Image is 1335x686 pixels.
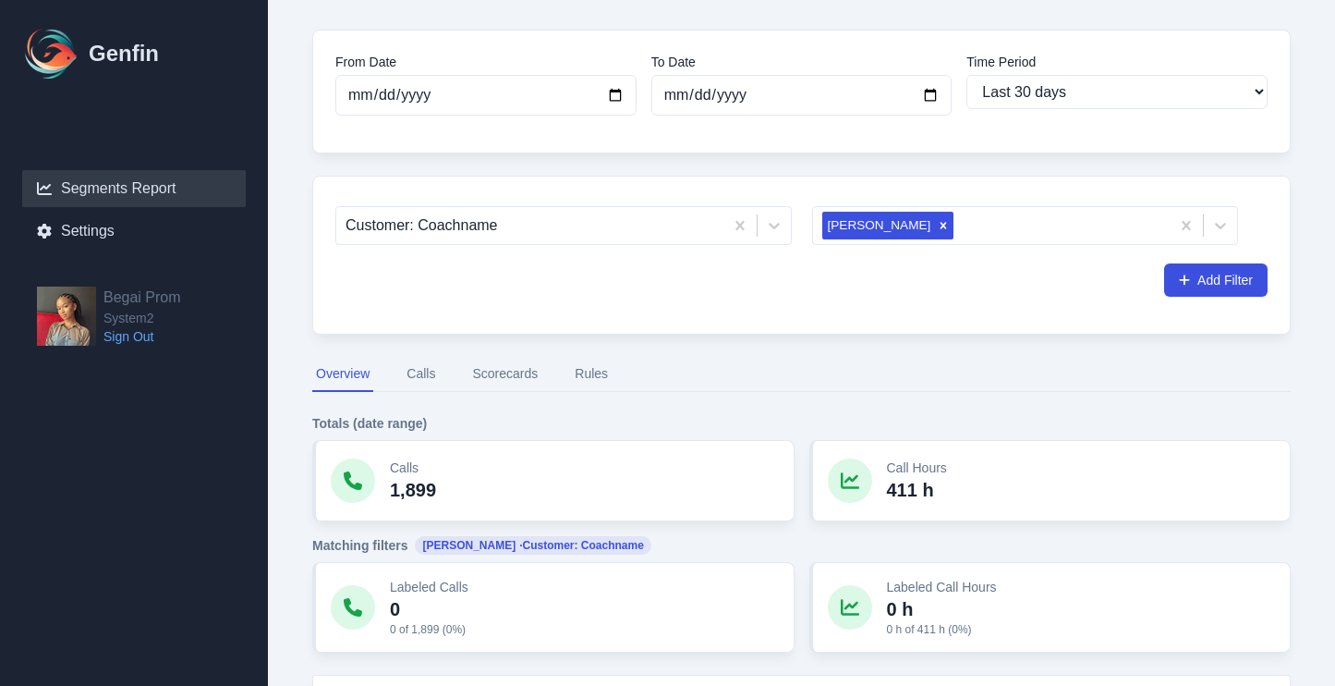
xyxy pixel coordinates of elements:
[103,309,181,327] span: System2
[312,357,373,392] button: Overview
[1164,263,1268,297] button: Add Filter
[887,596,997,622] p: 0 h
[403,357,439,392] button: Calls
[390,578,468,596] p: Labeled Calls
[335,53,637,71] label: From Date
[37,287,96,346] img: Begai Prom
[966,53,1268,71] label: Time Period
[933,212,953,239] div: Remove Yaritza Santiago
[103,287,181,309] h2: Begai Prom
[822,212,934,239] div: [PERSON_NAME]
[390,477,436,503] p: 1,899
[390,622,468,637] p: 0 of 1,899 (0%)
[415,536,650,555] span: [PERSON_NAME]
[390,459,436,477] p: Calls
[390,596,468,622] p: 0
[887,578,997,596] p: Labeled Call Hours
[887,622,997,637] p: 0 h of 411 h (0%)
[651,53,953,71] label: To Date
[468,357,541,392] button: Scorecards
[89,39,159,68] h1: Genfin
[103,327,181,346] a: Sign Out
[571,357,612,392] button: Rules
[887,477,947,503] p: 411 h
[887,459,947,477] p: Call Hours
[519,538,644,553] span: · Customer: Coachname
[312,536,1291,555] h4: Matching filters
[22,24,81,83] img: Logo
[22,213,246,250] a: Settings
[22,170,246,207] a: Segments Report
[312,414,1291,433] h4: Totals (date range)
